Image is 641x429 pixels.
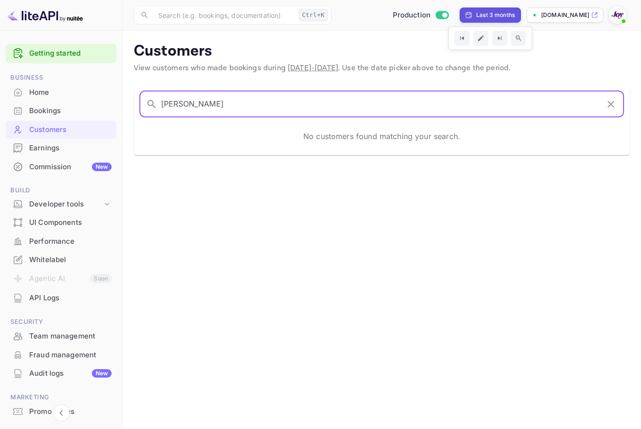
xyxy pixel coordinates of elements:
div: Earnings [6,139,116,157]
div: Performance [6,232,116,251]
div: New [92,163,112,171]
button: Collapse navigation [53,404,70,421]
div: API Logs [6,289,116,307]
input: Search customers by name or email... [161,91,599,117]
span: Build [6,185,116,196]
div: Earnings [29,143,112,154]
div: Switch to Sandbox mode [389,10,453,21]
div: UI Components [6,214,116,232]
button: Go to next time period [492,31,507,46]
div: Promo codes [29,406,112,417]
div: Audit logsNew [6,364,116,383]
button: Zoom out time range [511,31,526,46]
div: Performance [29,236,112,247]
div: API Logs [29,293,112,304]
a: UI Components [6,214,116,231]
div: Team management [6,327,116,346]
div: Fraud management [29,350,112,361]
div: CommissionNew [6,158,116,176]
div: Whitelabel [6,251,116,269]
div: Home [6,83,116,102]
a: Promo codes [6,403,116,420]
div: Commission [29,162,112,173]
img: LiteAPI logo [8,8,83,23]
div: Bookings [29,106,112,116]
a: API Logs [6,289,116,306]
span: Production [393,10,431,21]
p: Customers [134,42,630,61]
div: Audit logs [29,368,112,379]
a: Team management [6,327,116,345]
div: Customers [29,124,112,135]
div: Fraud management [6,346,116,364]
div: Ctrl+K [299,9,328,21]
a: Bookings [6,102,116,119]
span: View customers who made bookings during . Use the date picker above to change the period. [134,63,511,73]
a: Customers [6,121,116,138]
button: Edit date range [473,31,488,46]
span: Business [6,73,116,83]
a: Whitelabel [6,251,116,268]
a: Fraud management [6,346,116,363]
div: Bookings [6,102,116,120]
img: With Joy [610,8,625,23]
a: Home [6,83,116,101]
a: Performance [6,232,116,250]
div: Last 3 months [476,11,515,19]
a: Getting started [29,48,112,59]
div: Customers [6,121,116,139]
div: Promo codes [6,403,116,421]
p: No customers found matching your search. [303,131,460,142]
span: Security [6,317,116,327]
div: New [92,369,112,378]
div: Whitelabel [29,255,112,265]
div: Team management [29,331,112,342]
div: UI Components [29,217,112,228]
button: Go to previous time period [454,31,470,46]
p: [DOMAIN_NAME] [541,11,589,19]
div: Developer tools [6,196,116,213]
a: CommissionNew [6,158,116,175]
div: Home [29,87,112,98]
span: [DATE] - [DATE] [288,63,338,73]
a: Audit logsNew [6,364,116,382]
div: Getting started [6,44,116,63]
input: Search (e.g. bookings, documentation) [153,6,295,25]
div: Developer tools [29,199,102,210]
a: Earnings [6,139,116,157]
span: Marketing [6,392,116,403]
